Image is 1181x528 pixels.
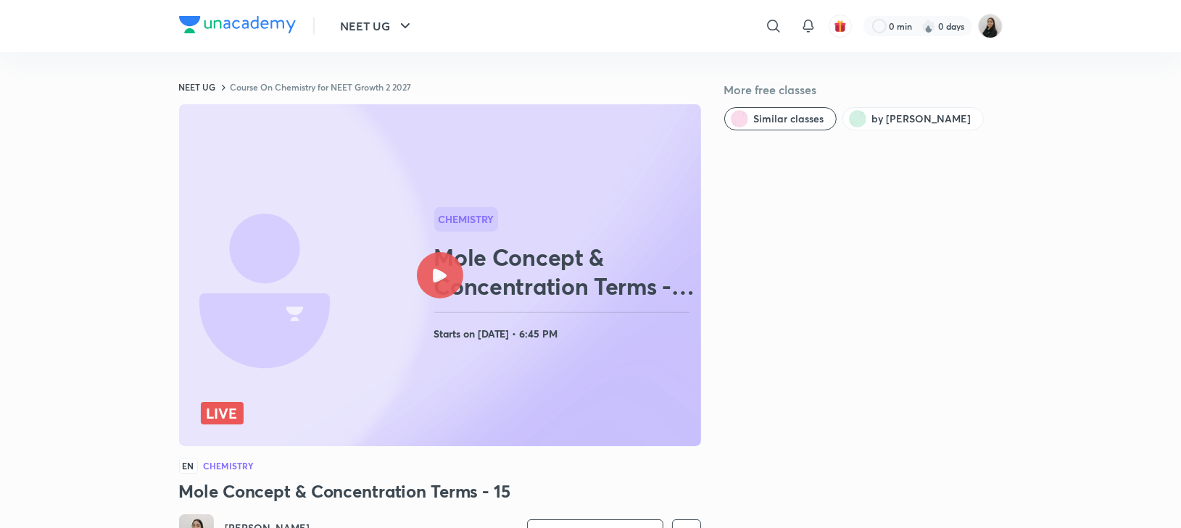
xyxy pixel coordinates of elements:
[842,107,984,130] button: by Manisha Gaur
[179,479,701,503] h3: Mole Concept & Concentration Terms - 15
[179,458,198,474] span: EN
[724,81,1003,99] h5: More free classes
[434,243,695,301] h2: Mole Concept & Concentration Terms - 15
[872,112,971,126] span: by Manisha Gaur
[179,16,296,33] img: Company Logo
[332,12,423,41] button: NEET UG
[754,112,824,126] span: Similar classes
[829,14,852,38] button: avatar
[231,81,412,93] a: Course On Chemistry for NEET Growth 2 2027
[179,16,296,37] a: Company Logo
[978,14,1003,38] img: Manisha Gaur
[434,324,695,343] h4: Starts on [DATE] • 6:45 PM
[179,81,216,93] a: NEET UG
[834,20,847,33] img: avatar
[724,107,837,130] button: Similar classes
[921,19,936,33] img: streak
[204,461,254,470] h4: Chemistry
